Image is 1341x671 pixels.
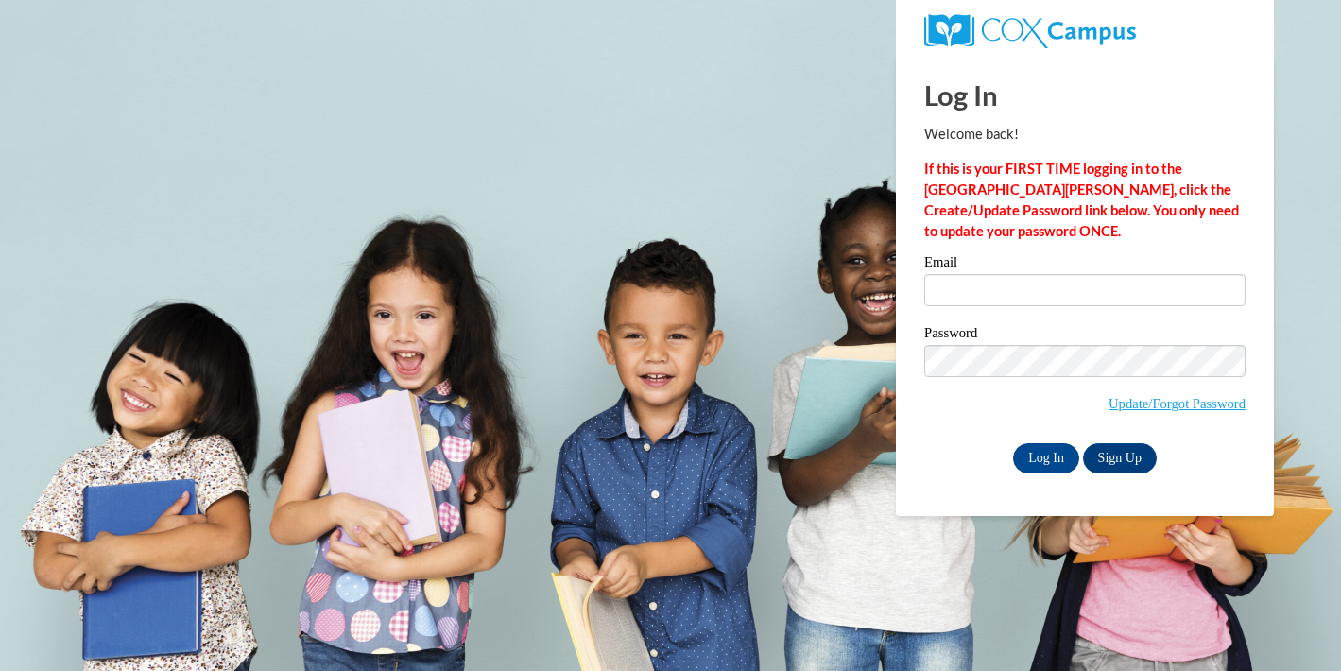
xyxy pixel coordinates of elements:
a: COX Campus [924,14,1246,48]
p: Welcome back! [924,124,1246,145]
h1: Log In [924,76,1246,114]
label: Email [924,255,1246,274]
img: COX Campus [924,14,1136,48]
strong: If this is your FIRST TIME logging in to the [GEOGRAPHIC_DATA][PERSON_NAME], click the Create/Upd... [924,161,1239,239]
label: Password [924,326,1246,345]
a: Sign Up [1083,443,1157,473]
a: Update/Forgot Password [1109,396,1246,411]
input: Log In [1013,443,1079,473]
